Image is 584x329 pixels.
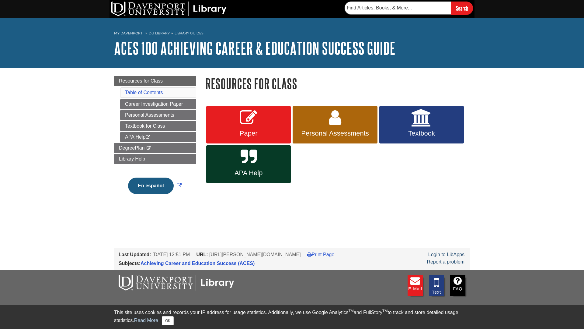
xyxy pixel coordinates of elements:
[120,110,196,120] a: Personal Assessments
[428,252,464,257] a: Login to LibApps
[382,309,388,313] sup: TM
[128,178,173,194] button: En español
[408,275,423,296] a: E-mail
[114,154,196,164] a: Library Help
[114,143,196,153] a: DegreePlan
[114,309,470,325] div: This site uses cookies and records your IP address for usage statistics. Additionally, we use Goo...
[114,76,196,86] a: Resources for Class
[427,259,464,264] a: Report a problem
[211,129,286,137] span: Paper
[119,252,151,257] span: Last Updated:
[293,106,377,144] a: Personal Assessments
[307,252,335,257] a: Print Page
[127,183,183,188] a: Link opens in new window
[119,145,145,150] span: DegreePlan
[119,78,163,83] span: Resources for Class
[162,316,174,325] button: Close
[450,275,465,296] a: FAQ
[120,99,196,109] a: Career Investigation Paper
[196,252,208,257] span: URL:
[175,31,203,35] a: Library Guides
[114,39,395,58] a: ACES 100 Achieving Career & Education Success Guide
[348,309,353,313] sup: TM
[209,252,301,257] span: [URL][PERSON_NAME][DOMAIN_NAME]
[429,275,444,296] a: Text
[297,129,373,137] span: Personal Assessments
[451,2,473,15] input: Search
[206,106,291,144] a: Paper
[119,261,141,266] span: Subjects:
[149,31,170,35] a: DU Library
[145,135,151,139] i: This link opens in a new window
[379,106,464,144] a: Textbook
[111,2,227,16] img: DU Library
[119,156,145,161] span: Library Help
[384,129,459,137] span: Textbook
[114,31,142,36] a: My Davenport
[119,275,234,291] img: DU Libraries
[125,90,163,95] a: Table of Contents
[120,132,196,142] a: APA Help
[206,145,291,183] a: APA Help
[146,146,151,150] i: This link opens in a new window
[205,76,470,91] h1: Resources for Class
[120,121,196,131] a: Textbook for Class
[211,169,286,177] span: APA Help
[134,318,158,323] a: Read More
[114,29,470,39] nav: breadcrumb
[345,2,473,15] form: Searches DU Library's articles, books, and more
[114,76,196,204] div: Guide Page Menu
[141,261,255,266] a: Achieving Career and Education Success (ACES)
[345,2,451,14] input: Find Articles, Books, & More...
[152,252,190,257] span: [DATE] 12:51 PM
[307,252,312,257] i: Print Page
